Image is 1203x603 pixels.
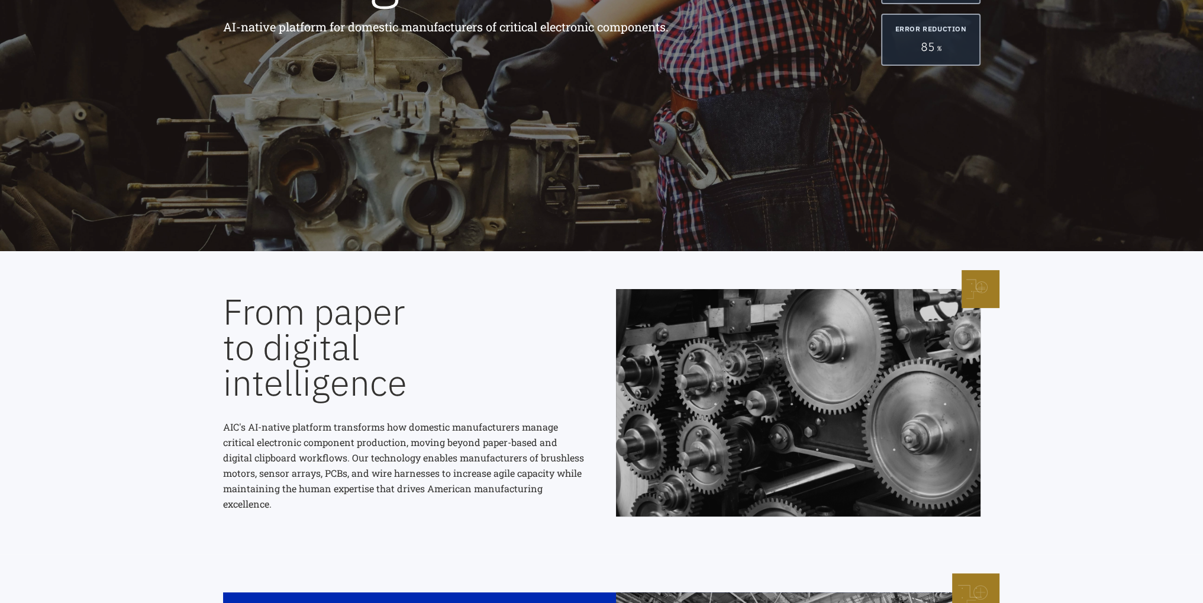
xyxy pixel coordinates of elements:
div: 85 [892,39,969,55]
span: % [937,44,941,53]
div: ERROR REDUCTION [892,24,969,34]
h2: From paper to digital intelligence [223,294,588,400]
span: AI-native platform for domestic manufacturers of critical electronic components. [223,19,669,34]
p: AIC's AI-native platform transforms how domestic manufacturers manage critical electronic compone... [223,419,588,512]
